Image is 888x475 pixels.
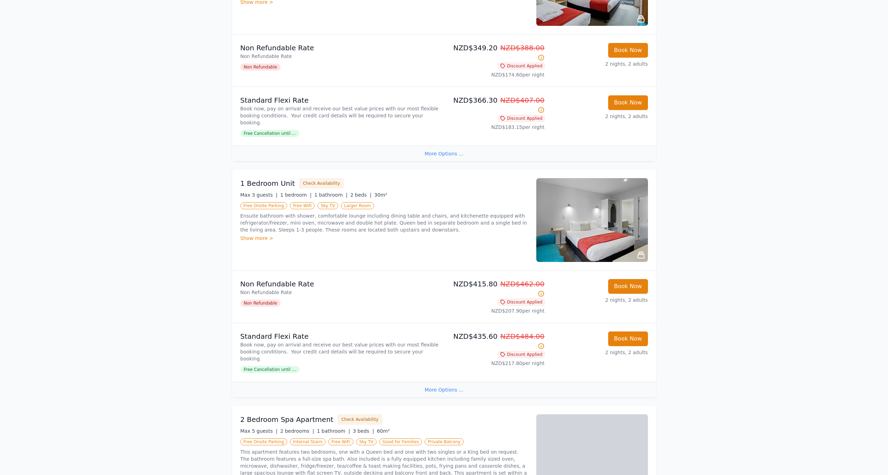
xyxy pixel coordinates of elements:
span: Good for Families [379,438,422,445]
span: Discount Applied [498,299,545,306]
span: Discount Applied [498,351,545,358]
p: Non Refundable Rate [240,279,441,289]
span: Max 5 guests | [240,428,278,434]
p: NZD$183.15 per night [447,124,545,131]
h3: 2 Bedroom Spa Apartment [240,415,334,424]
p: NZD$207.90 per night [447,307,545,314]
span: NZD$388.00 [500,44,545,52]
button: Book Now [608,279,648,294]
span: 1 bathroom | [317,428,350,434]
p: Book now, pay on arrival and receive our best value prices with our most flexible booking conditi... [240,105,441,126]
p: Standard Flexi Rate [240,331,441,341]
span: Free WiFi [290,202,315,209]
span: Non Refundable [240,300,281,307]
p: NZD$217.80 per night [447,360,545,367]
p: Ensuite bathroom with shower, comfortable lounge including dining table and chairs, and kitchenet... [240,212,528,233]
span: Free Onsite Parking [240,202,287,209]
p: Standard Flexi Rate [240,95,441,105]
p: NZD$415.80 [447,279,545,299]
div: Show more > [240,235,528,242]
button: Book Now [608,43,648,58]
p: Non Refundable Rate [240,53,441,60]
span: Discount Applied [498,63,545,70]
p: NZD$349.20 [447,43,545,63]
p: 2 nights, 2 adults [550,60,648,67]
span: Discount Applied [498,115,545,122]
span: 1 bathroom | [314,192,348,198]
span: NZD$407.00 [500,96,545,104]
button: Check Availability [299,178,344,189]
p: Book now, pay on arrival and receive our best value prices with our most flexible booking conditi... [240,341,441,362]
p: NZD$435.60 [447,331,545,351]
span: Sky TV [356,438,377,445]
span: Free WiFi [328,438,353,445]
span: Non Refundable [240,64,281,71]
span: Free Cancellation until ... [240,130,299,137]
div: More Options ... [232,382,656,397]
span: 1 bedroom | [280,192,312,198]
h3: 1 Bedroom Unit [240,178,295,188]
span: Sky TV [318,202,338,209]
p: NZD$366.30 [447,95,545,115]
p: 2 nights, 2 adults [550,297,648,304]
button: Book Now [608,331,648,346]
span: NZD$462.00 [500,280,545,288]
span: Free Cancellation until ... [240,366,299,373]
p: 2 nights, 2 adults [550,113,648,120]
span: Internal Stairs [290,438,326,445]
button: Book Now [608,95,648,110]
span: 60m² [377,428,390,434]
div: More Options ... [232,146,656,161]
p: 2 nights, 2 adults [550,349,648,356]
p: Non Refundable Rate [240,289,441,296]
span: Private Balcony [425,438,463,445]
span: 2 bedrooms | [280,428,314,434]
button: Check Availability [337,414,382,425]
span: Max 3 guests | [240,192,278,198]
span: 3 beds | [353,428,374,434]
span: NZD$484.00 [500,332,545,341]
span: Free Onsite Parking [240,438,287,445]
span: 2 beds | [350,192,372,198]
span: Larger Room [341,202,374,209]
span: 30m² [374,192,387,198]
p: NZD$174.60 per night [447,71,545,78]
p: Non Refundable Rate [240,43,441,53]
